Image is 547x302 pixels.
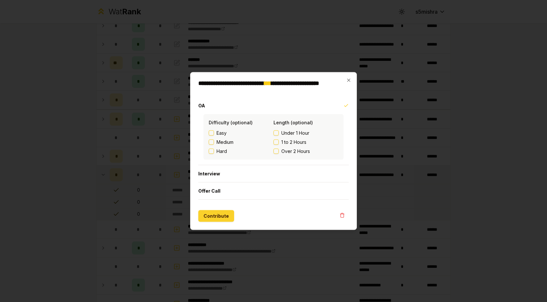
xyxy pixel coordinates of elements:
span: Over 2 Hours [281,148,310,155]
span: Hard [217,148,227,155]
label: Difficulty (optional) [209,120,253,125]
span: Easy [217,130,227,136]
span: 1 to 2 Hours [281,139,306,145]
button: OA [198,97,349,114]
span: Under 1 Hour [281,130,309,136]
div: OA [198,114,349,165]
button: Easy [209,130,214,136]
button: Medium [209,140,214,145]
button: 1 to 2 Hours [273,140,279,145]
button: Hard [209,149,214,154]
button: Offer Call [198,183,349,199]
button: Over 2 Hours [273,149,279,154]
span: Medium [217,139,233,145]
button: Interview [198,165,349,182]
label: Length (optional) [273,120,313,125]
button: Contribute [198,210,234,222]
button: Under 1 Hour [273,130,279,136]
